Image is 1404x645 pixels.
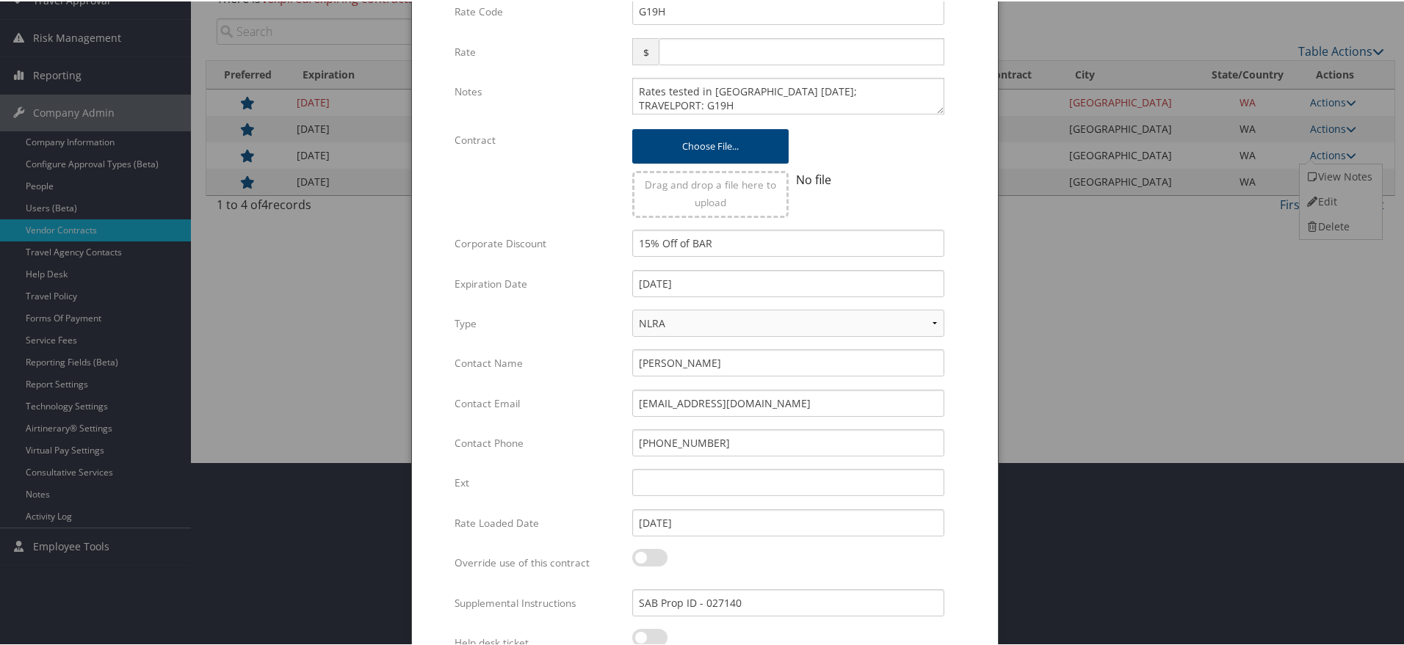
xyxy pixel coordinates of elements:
[455,508,621,536] label: Rate Loaded Date
[455,428,621,456] label: Contact Phone
[645,176,776,208] span: Drag and drop a file here to upload
[455,547,621,575] label: Override use of this contract
[455,388,621,416] label: Contact Email
[455,228,621,256] label: Corporate Discount
[796,170,831,186] span: No file
[455,348,621,376] label: Contact Name
[632,428,944,455] input: (___) ___-____
[455,269,621,296] label: Expiration Date
[455,467,621,495] label: Ext
[455,37,621,65] label: Rate
[455,308,621,336] label: Type
[455,588,621,616] label: Supplemental Instructions
[455,76,621,104] label: Notes
[455,125,621,153] label: Contract
[632,37,658,64] span: $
